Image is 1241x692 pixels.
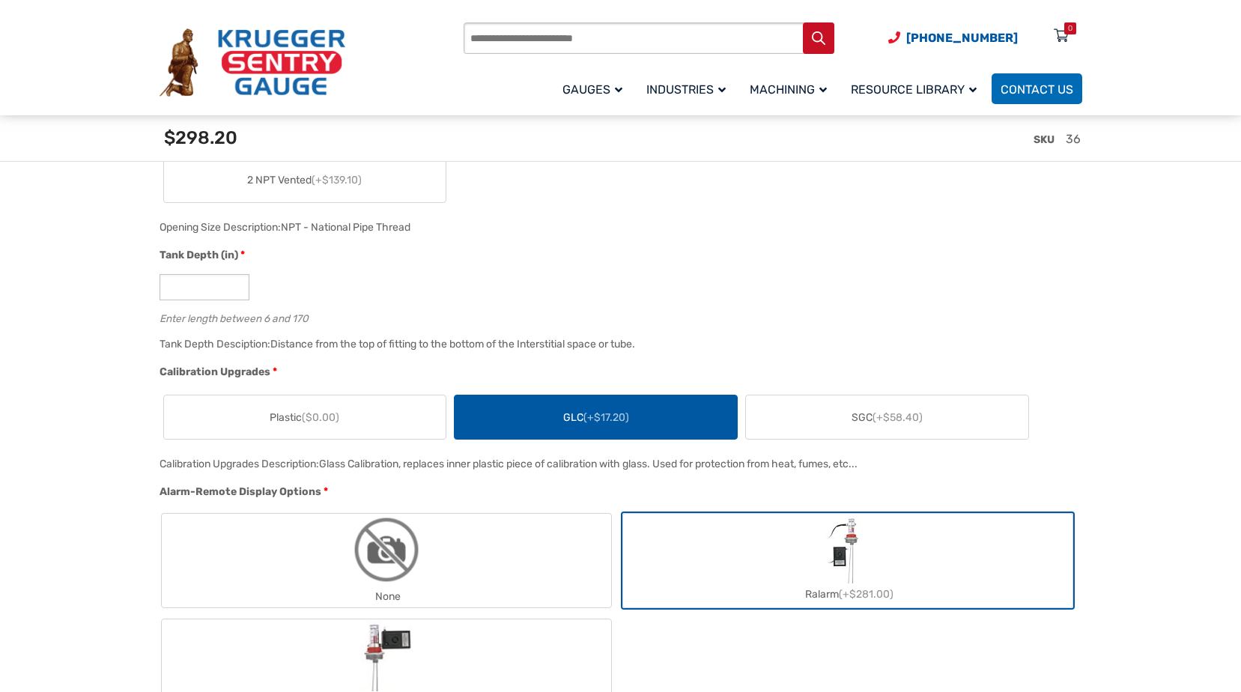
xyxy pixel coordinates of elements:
[553,71,637,106] a: Gauges
[583,411,629,424] span: (+$17.20)
[162,586,611,607] div: None
[623,583,1072,605] div: Ralarm
[162,514,611,607] label: None
[637,71,741,106] a: Industries
[1034,133,1055,146] span: SKU
[842,71,992,106] a: Resource Library
[240,247,245,263] abbr: required
[623,516,1072,605] label: Ralarm
[873,411,923,424] span: (+$58.40)
[281,221,410,234] div: NPT - National Pipe Thread
[270,338,635,350] div: Distance from the top of fitting to the bottom of the Interstitial space or tube.
[160,221,281,234] span: Opening Size Description:
[273,364,277,380] abbr: required
[563,410,629,425] span: GLC
[906,31,1018,45] span: [PHONE_NUMBER]
[1068,22,1072,34] div: 0
[160,309,1075,324] div: Enter length between 6 and 170
[312,174,362,186] span: (+$139.10)
[839,588,893,601] span: (+$281.00)
[270,410,339,425] span: Plastic
[741,71,842,106] a: Machining
[1066,132,1081,146] span: 36
[160,485,321,498] span: Alarm-Remote Display Options
[160,249,238,261] span: Tank Depth (in)
[646,82,726,97] span: Industries
[851,82,977,97] span: Resource Library
[160,338,270,350] span: Tank Depth Desciption:
[302,411,339,424] span: ($0.00)
[247,172,362,188] span: 2 NPT Vented
[750,82,827,97] span: Machining
[160,365,270,378] span: Calibration Upgrades
[319,458,858,470] div: Glass Calibration, replaces inner plastic piece of calibration with glass. Used for protection fr...
[992,73,1082,104] a: Contact Us
[160,28,345,97] img: Krueger Sentry Gauge
[160,458,319,470] span: Calibration Upgrades Description:
[1001,82,1073,97] span: Contact Us
[888,28,1018,47] a: Phone Number (920) 434-8860
[852,410,923,425] span: SGC
[562,82,622,97] span: Gauges
[324,484,328,500] abbr: required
